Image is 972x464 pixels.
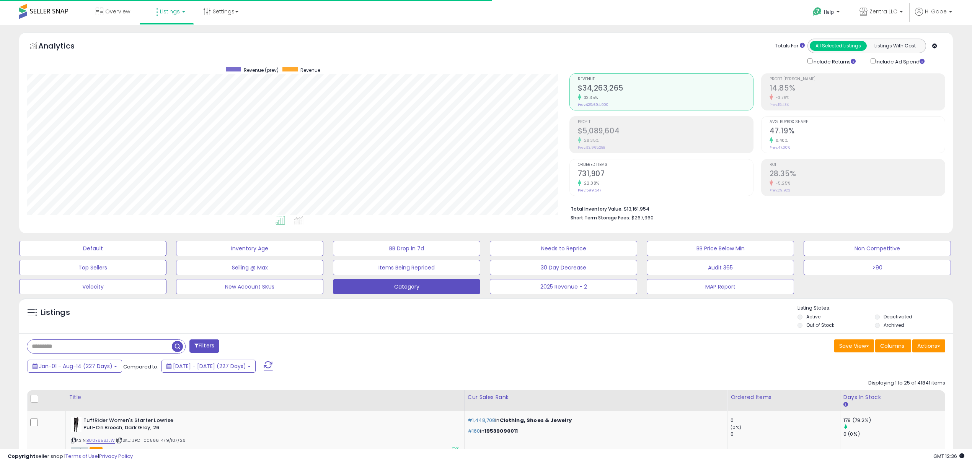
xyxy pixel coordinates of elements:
h2: $34,263,265 [578,84,753,94]
span: Clothing, Shoes & Jewelry [500,417,572,424]
h2: 28.35% [770,169,945,180]
div: 0 (0%) [843,431,945,438]
button: Listings With Cost [866,41,923,51]
div: Include Returns [802,57,865,66]
h2: $5,089,604 [578,127,753,137]
button: Jan-01 - Aug-14 (227 Days) [28,360,122,373]
b: TuffRider Women's Starter Lowrise Pull-On Breech, Dark Grey, 26 [83,417,176,433]
button: Selling @ Max [176,260,323,275]
h2: 14.85% [770,84,945,94]
small: Prev: 29.92% [770,188,790,193]
small: Prev: $25,694,900 [578,102,608,107]
a: Privacy Policy [99,453,133,460]
p: in [468,428,721,435]
h5: Listings [41,307,70,318]
div: Include Ad Spend [865,57,937,66]
div: Cur Sales Rank [468,393,724,401]
span: #160 [468,427,480,435]
span: #1,448,708 [468,417,496,424]
span: 2025-08-15 12:36 GMT [933,453,964,460]
h2: 731,907 [578,169,753,180]
div: ASIN: [71,417,458,453]
button: BB Drop in 7d [333,241,480,256]
a: B00E858JJW [86,437,115,444]
button: Filters [189,339,219,353]
span: Avg. Buybox Share [770,120,945,124]
label: Out of Stock [806,322,834,328]
button: Save View [834,339,874,352]
button: Items Being Repriced [333,260,480,275]
button: >90 [804,260,951,275]
small: Prev: 47.00% [770,145,790,150]
button: Velocity [19,279,166,294]
span: Ordered Items [578,163,753,167]
small: -3.76% [773,95,789,101]
span: Revenue [578,77,753,81]
span: 19539090011 [484,427,518,435]
img: 31-AKQJvI1L._SL40_.jpg [71,417,82,432]
span: Zentra LLC [869,8,897,15]
span: Overview [105,8,130,15]
li: $13,161,954 [571,204,940,213]
button: MAP Report [647,279,794,294]
div: Ordered Items [731,393,837,401]
button: New Account SKUs [176,279,323,294]
button: Actions [912,339,945,352]
span: Listings [160,8,180,15]
small: Days In Stock. [843,401,848,408]
button: Default [19,241,166,256]
small: -5.25% [773,180,791,186]
label: Archived [884,322,904,328]
div: Days In Stock [843,393,942,401]
button: 2025 Revenue - 2 [490,279,637,294]
small: Prev: $3,965,288 [578,145,605,150]
button: Category [333,279,480,294]
small: (0%) [731,424,741,430]
div: 179 (79.2%) [843,417,945,424]
small: Prev: 599,547 [578,188,601,193]
div: Totals For [775,42,805,50]
div: Title [69,393,461,401]
b: Short Term Storage Fees: [571,214,630,221]
a: Hi Gabe [915,8,952,25]
p: Listing States: [797,305,953,312]
span: $267,960 [631,214,654,221]
button: All Selected Listings [810,41,867,51]
span: Revenue [300,67,320,73]
small: 22.08% [581,180,599,186]
button: Needs to Reprice [490,241,637,256]
button: 30 Day Decrease [490,260,637,275]
button: Audit 365 [647,260,794,275]
span: Jan-01 - Aug-14 (227 Days) [39,362,113,370]
span: Hi Gabe [925,8,947,15]
button: BB Price Below Min [647,241,794,256]
h5: Analytics [38,41,90,53]
div: seller snap | | [8,453,133,460]
label: Deactivated [884,313,912,320]
strong: Copyright [8,453,36,460]
span: Help [824,9,834,15]
span: ROI [770,163,945,167]
span: Profit [PERSON_NAME] [770,77,945,81]
button: Non Competitive [804,241,951,256]
a: Terms of Use [65,453,98,460]
button: [DATE] - [DATE] (227 Days) [161,360,256,373]
span: Columns [880,342,904,350]
div: 0 [731,431,840,438]
span: [DATE] - [DATE] (227 Days) [173,362,246,370]
label: Active [806,313,820,320]
button: Inventory Age [176,241,323,256]
small: 28.35% [581,138,599,143]
span: Revenue (prev) [244,67,279,73]
div: 0 [731,417,840,424]
span: | SKU: JPC-100566-479/107/26 [116,437,186,443]
span: Profit [578,120,753,124]
div: Displaying 1 to 25 of 41841 items [868,380,945,387]
button: Columns [875,339,911,352]
b: Total Inventory Value: [571,206,623,212]
small: 33.35% [581,95,598,101]
p: in [468,417,721,424]
i: Get Help [812,7,822,16]
h2: 47.19% [770,127,945,137]
button: Top Sellers [19,260,166,275]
